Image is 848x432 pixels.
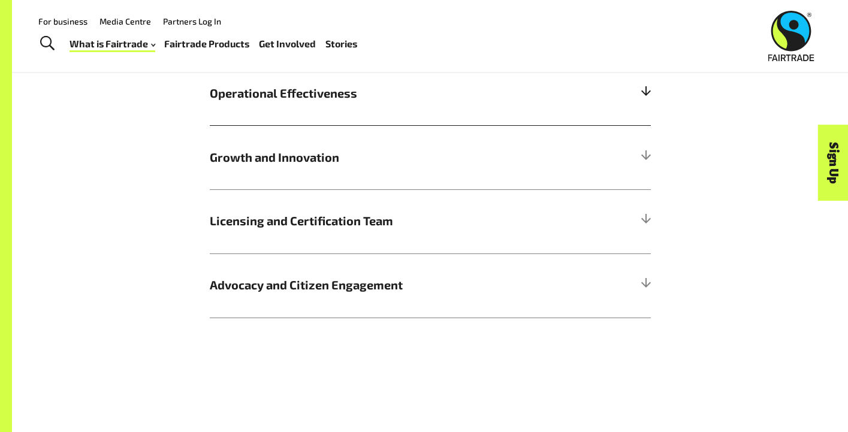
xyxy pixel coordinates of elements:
span: Growth and Innovation [210,149,541,167]
a: Partners Log In [163,16,221,26]
span: Operational Effectiveness [210,84,541,102]
a: For business [38,16,87,26]
a: Media Centre [99,16,151,26]
span: Licensing and Certification Team [210,212,541,230]
span: Advocacy and Citizen Engagement [210,276,541,294]
a: Get Involved [259,35,316,53]
a: Toggle Search [32,29,62,59]
a: Stories [325,35,357,53]
img: Fairtrade Australia New Zealand logo [768,11,814,61]
a: Fairtrade Products [164,35,249,53]
a: What is Fairtrade [70,35,155,53]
